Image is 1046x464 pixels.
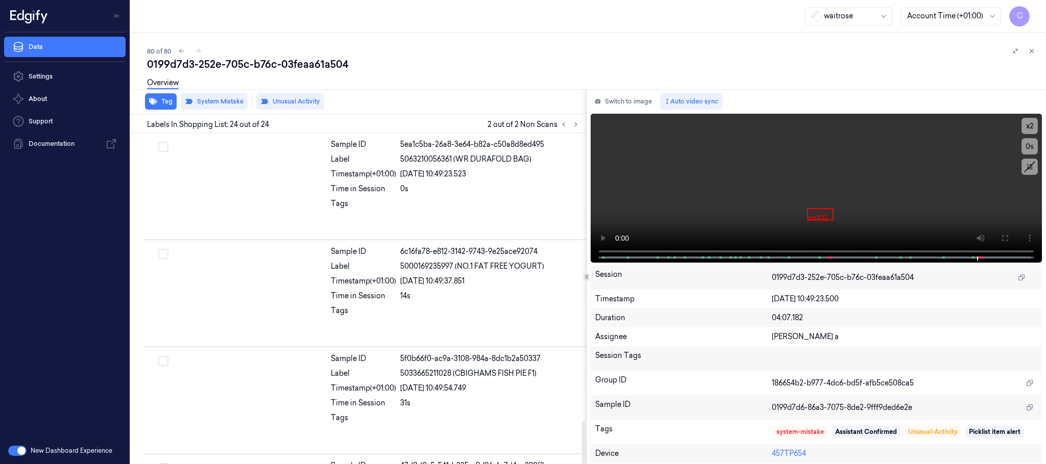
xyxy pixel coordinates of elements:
[158,249,168,259] button: Select row
[1009,6,1030,27] button: C
[331,368,396,379] div: Label
[908,427,958,436] div: Unusual-Activity
[595,375,772,391] div: Group ID
[660,93,722,110] button: Auto video sync
[400,398,580,408] div: 31s
[147,47,172,56] span: 80 of 80
[147,119,269,130] span: Labels In Shopping List: 24 out of 24
[772,448,1037,459] div: 457TP654
[400,368,537,379] span: 5033665211028 (CBIGHAMS FISH PIE F1)
[772,378,914,389] span: 186654b2-b977-4dc6-bd5f-afb5ce508ca5
[4,111,126,132] a: Support
[400,139,580,150] div: 5ea1c5ba-26a8-3e64-b82a-c50a8d8ed495
[772,402,912,413] span: 0199d7d6-86a3-7075-8de2-9fff9ded6e2e
[400,276,580,287] div: [DATE] 10:49:37.851
[835,427,897,436] div: Assistant Confirmed
[4,134,126,154] a: Documentation
[331,383,396,394] div: Timestamp (+01:00)
[772,272,914,283] span: 0199d7d3-252e-705c-b76c-03feaa61a504
[331,413,396,429] div: Tags
[181,93,248,110] button: System Mistake
[969,427,1020,436] div: Picklist item alert
[147,78,179,89] a: Overview
[400,154,531,165] span: 5063210056361 (WR DURAFOLD BAG)
[595,448,772,459] div: Device
[331,398,396,408] div: Time in Session
[595,294,772,304] div: Timestamp
[591,93,656,110] button: Switch to image
[331,154,396,165] div: Label
[595,399,772,416] div: Sample ID
[331,353,396,364] div: Sample ID
[595,313,772,323] div: Duration
[400,291,580,301] div: 14s
[331,305,396,322] div: Tags
[158,356,168,366] button: Select row
[772,331,1037,342] div: [PERSON_NAME] a
[4,89,126,109] button: About
[595,350,772,367] div: Session Tags
[400,261,544,272] span: 5000169235997 (NO.1 FAT FREE YOGURT)
[400,169,580,179] div: [DATE] 10:49:23.523
[331,184,396,194] div: Time in Session
[158,142,168,152] button: Select row
[400,353,580,364] div: 5f0b66f0-ac9a-3108-984a-8dc1b2a50337
[109,8,126,24] button: Toggle Navigation
[331,198,396,215] div: Tags
[147,57,1038,71] div: 0199d7d3-252e-705c-b76c-03feaa61a504
[400,246,580,257] div: 6c16fa78-e812-3142-9743-9e25ace92074
[772,313,1037,323] div: 04:07.182
[331,169,396,179] div: Timestamp (+01:00)
[256,93,324,110] button: Unusual Activity
[1021,138,1038,154] button: 0s
[331,291,396,301] div: Time in Session
[331,276,396,287] div: Timestamp (+01:00)
[1021,118,1038,134] button: x2
[400,383,580,394] div: [DATE] 10:49:54.749
[331,261,396,272] div: Label
[776,427,824,436] div: system-mistake
[331,139,396,150] div: Sample ID
[331,246,396,257] div: Sample ID
[4,66,126,87] a: Settings
[4,37,126,57] a: Data
[595,424,772,440] div: Tags
[772,294,1037,304] div: [DATE] 10:49:23.500
[145,93,177,110] button: Tag
[488,118,582,131] span: 2 out of 2 Non Scans
[595,269,772,286] div: Session
[400,184,580,194] div: 0s
[595,331,772,342] div: Assignee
